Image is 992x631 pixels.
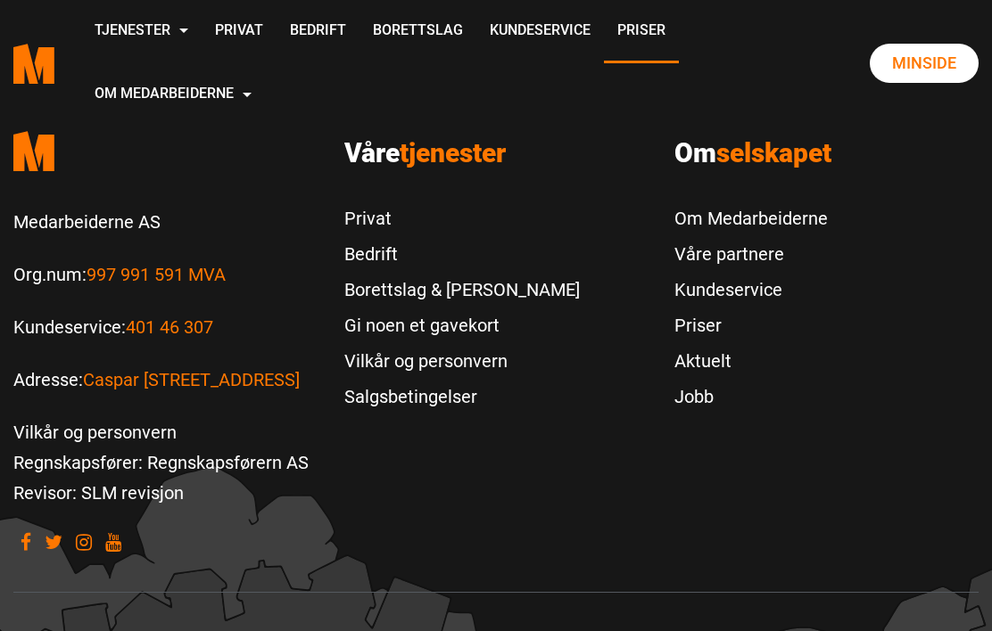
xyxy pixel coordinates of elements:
[81,63,265,127] a: Om Medarbeiderne
[344,307,580,343] a: Gi noen et gavekort
[87,264,226,285] a: Les mer om Org.num
[344,137,649,169] h3: Våre
[716,137,831,168] span: selskapet
[13,30,54,97] a: Medarbeiderne start page
[674,307,828,343] a: Priser
[13,452,309,473] a: Regnskapsfører: Regnskapsførern AS
[13,207,318,237] p: Medarbeiderne AS
[83,369,300,390] a: Les mer om Caspar Storms vei 16, 0664 Oslo
[344,379,580,414] a: Salgsbetingelser
[105,534,121,551] a: Visit our youtube
[76,534,92,551] a: Visit our Instagram
[344,201,580,236] a: Privat
[674,379,828,414] a: Jobb
[126,316,213,338] a: Call us to 401 46 307
[400,137,506,168] span: tjenester
[344,343,580,379] a: Vilkår og personvern
[13,259,318,290] p: Org.num:
[674,236,828,272] a: Våre partnere
[13,312,318,342] p: Kundeservice:
[870,44,979,83] a: Minside
[674,137,979,169] h3: Om
[13,422,177,443] a: Vilkår og personvern
[13,482,184,504] a: Revisor: SLM revisjon
[45,534,62,551] a: Visit our Twitter
[344,272,580,307] a: Borettslag & [PERSON_NAME]
[13,365,318,395] p: Adresse:
[21,534,31,551] a: Visit our Facebook
[674,343,828,379] a: Aktuelt
[674,201,828,236] a: Om Medarbeiderne
[674,272,828,307] a: Kundeservice
[344,236,580,272] a: Bedrift
[13,118,318,184] a: Medarbeiderne start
